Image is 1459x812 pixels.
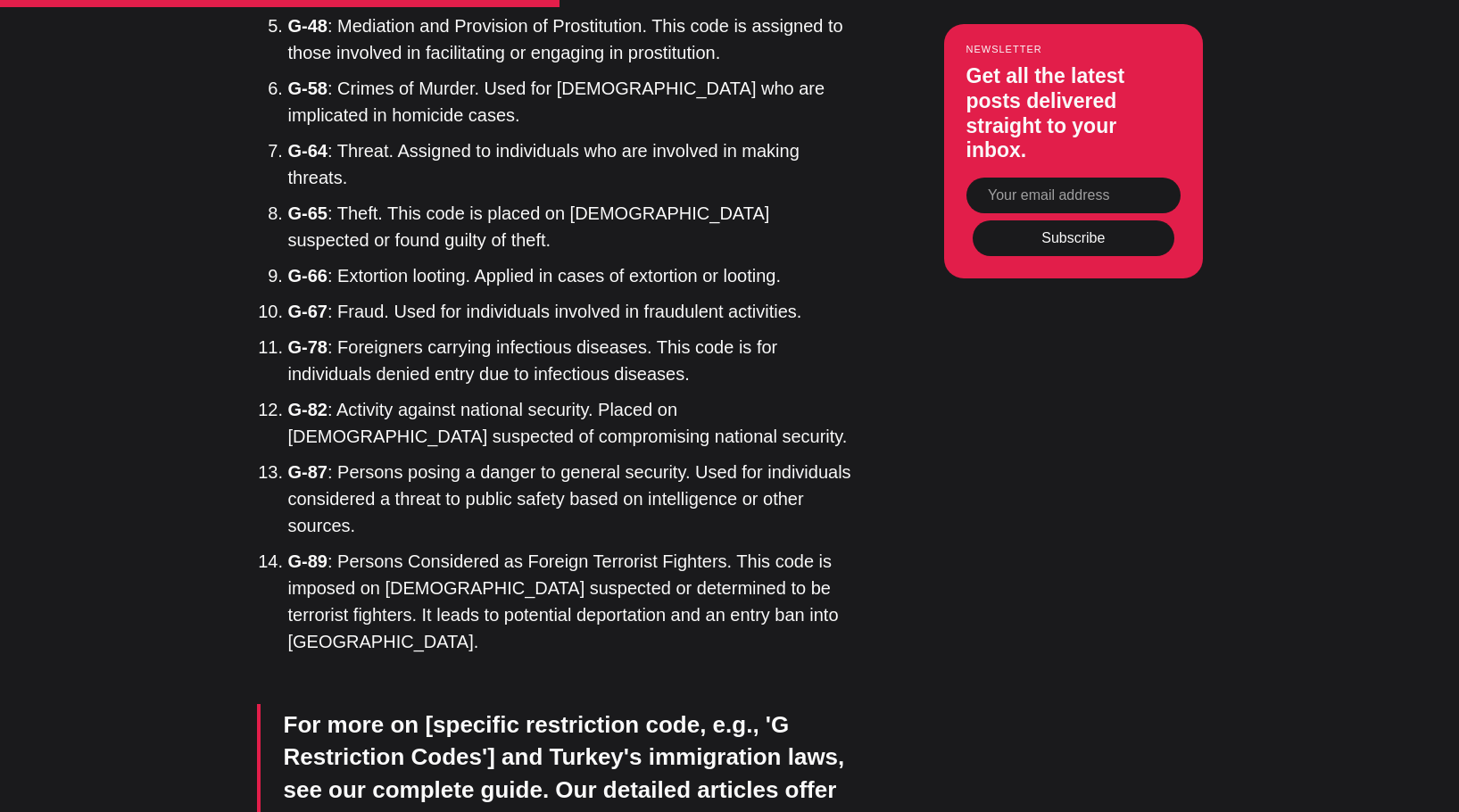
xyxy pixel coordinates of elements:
li: : Fraud. Used for individuals involved in fraudulent activities. [288,298,855,325]
button: Subscribe [973,220,1174,255]
li: : Foreigners carrying infectious diseases. This code is for individuals denied entry due to infec... [288,334,855,387]
strong: G-66 [288,266,327,286]
strong: G-64 [288,141,327,161]
li: : Theft. This code is placed on [DEMOGRAPHIC_DATA] suspected or found guilty of theft. [288,200,855,253]
strong: G-67 [288,302,327,321]
li: : Mediation and Provision of Prostitution. This code is assigned to those involved in facilitatin... [288,12,855,66]
small: Newsletter [966,44,1181,54]
strong: G-58 [288,79,327,98]
li: : Crimes of Murder. Used for [DEMOGRAPHIC_DATA] who are implicated in homicide cases. [288,75,855,128]
li: : Activity against national security. Placed on [DEMOGRAPHIC_DATA] suspected of compromising nati... [288,396,855,450]
h3: Get all the latest posts delivered straight to your inbox. [966,64,1181,162]
strong: G-78 [288,337,327,357]
strong: G-48 [288,16,327,36]
strong: G-65 [288,203,327,223]
strong: G-82 [288,400,327,419]
li: : Persons Considered as Foreign Terrorist Fighters. This code is imposed on [DEMOGRAPHIC_DATA] su... [288,548,855,655]
li: : Threat. Assigned to individuals who are involved in making threats. [288,137,855,191]
input: Your email address [966,178,1181,213]
li: : Persons posing a danger to general security. Used for individuals considered a threat to public... [288,459,855,539]
strong: G-89 [288,551,327,571]
strong: G-87 [288,462,327,482]
li: : Extortion looting. Applied in cases of extortion or looting. [288,262,855,289]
